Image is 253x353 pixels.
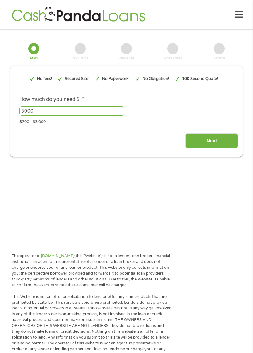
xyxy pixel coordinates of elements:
[12,253,172,288] p: The operator of (this “Website”) is not a lender, loan broker, financial institution, an agent or...
[30,57,38,60] div: Start
[72,57,88,60] div: Your Home
[164,57,182,60] div: Employment
[213,57,225,60] div: Banking
[41,253,74,258] a: [DOMAIN_NAME]
[37,76,52,82] p: No fees!
[19,96,84,103] label: How much do you need $
[185,133,238,149] input: Next
[65,76,89,82] p: Secured Site!
[19,117,234,125] div: $200 - $3,000
[102,76,130,82] p: No Paperwork!
[119,57,134,60] div: About You
[182,76,218,82] p: 100 Second Quote!
[10,6,147,23] img: GetLoanNow Logo
[142,76,169,82] p: No Obligation!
